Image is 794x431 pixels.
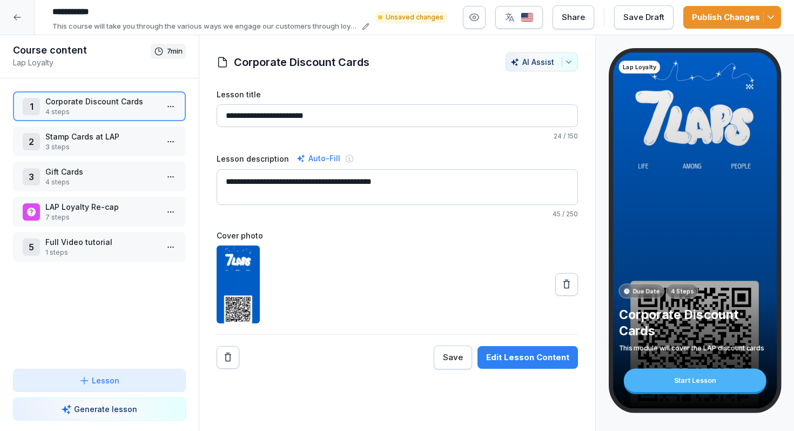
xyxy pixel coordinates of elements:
[13,232,186,262] div: 5Full Video tutorial1 steps
[477,346,578,369] button: Edit Lesson Content
[486,352,569,363] div: Edit Lesson Content
[217,246,260,323] img: jvur8yzk08ai55ki8v2qpofs.png
[74,403,137,415] p: Generate lesson
[386,12,443,22] p: Unsaved changes
[92,375,119,386] p: Lesson
[506,52,578,71] button: AI Assist
[23,238,40,256] div: 5
[234,54,369,70] h1: Corporate Discount Cards
[217,230,578,241] label: Cover photo
[23,168,40,185] div: 3
[45,236,158,248] p: Full Video tutorial
[13,91,186,121] div: 1Corporate Discount Cards4 steps
[553,210,561,218] span: 45
[614,5,674,29] button: Save Draft
[562,11,585,23] div: Share
[443,352,463,363] div: Save
[45,201,158,213] p: LAP Loyalty Re-cap
[632,287,660,295] p: Due Date
[217,131,578,141] p: / 150
[670,287,694,295] p: 4 Steps
[692,11,772,23] div: Publish Changes
[623,369,766,392] div: Start Lesson
[13,369,186,392] button: Lesson
[45,131,158,142] p: Stamp Cards at LAP
[683,6,781,29] button: Publish Changes
[45,213,158,222] p: 7 steps
[622,63,656,71] p: Lap Loyalty
[434,346,472,369] button: Save
[13,127,186,156] div: 2Stamp Cards at LAP3 steps
[217,209,578,219] p: / 250
[618,343,771,353] p: This module will cover the LAP discount cards
[23,133,40,150] div: 2
[521,12,534,23] img: us.svg
[45,142,158,152] p: 3 steps
[45,177,158,187] p: 4 steps
[623,11,664,23] div: Save Draft
[167,46,183,57] p: 7 min
[553,5,594,29] button: Share
[510,57,573,67] div: AI Assist
[13,44,151,57] h1: Course content
[217,153,289,164] label: Lesson description
[45,248,158,257] p: 1 steps
[45,107,158,117] p: 4 steps
[217,346,239,369] button: Remove
[23,98,40,115] div: 1
[13,162,186,191] div: 3Gift Cards4 steps
[618,307,771,339] p: Corporate Discount Cards
[217,89,578,100] label: Lesson title
[52,21,359,32] p: This course will take you through the various ways we engage our customers through loyalty programs.
[13,397,186,421] button: Generate lesson
[13,197,186,227] div: LAP Loyalty Re-cap7 steps
[45,96,158,107] p: Corporate Discount Cards
[294,152,342,165] div: Auto-Fill
[45,166,158,177] p: Gift Cards
[554,132,562,140] span: 24
[13,57,151,68] p: Lap Loyalty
